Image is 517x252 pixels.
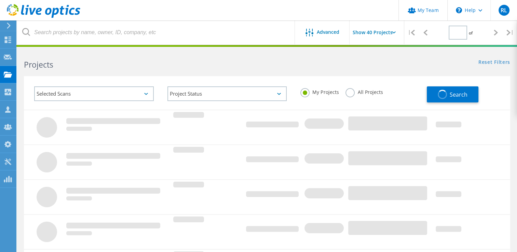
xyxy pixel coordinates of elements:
b: Projects [24,59,53,70]
label: My Projects [300,88,339,95]
span: RL [501,8,507,13]
label: All Projects [345,88,383,95]
span: Advanced [317,30,339,34]
span: of [469,30,473,36]
svg: \n [456,7,462,13]
a: Reset Filters [478,60,510,66]
a: Live Optics Dashboard [7,14,80,19]
span: Search [450,91,467,98]
div: Selected Scans [34,86,154,101]
input: Search projects by name, owner, ID, company, etc [17,20,295,44]
button: Search [427,86,478,102]
div: Project Status [167,86,287,101]
div: | [404,20,418,45]
div: | [503,20,517,45]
